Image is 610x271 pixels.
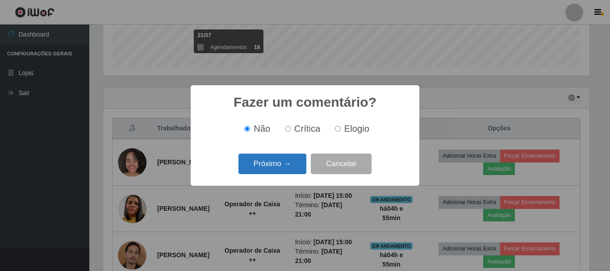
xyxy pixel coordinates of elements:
[335,126,341,132] input: Elogio
[344,124,369,133] span: Elogio
[238,154,306,175] button: Próximo →
[311,154,372,175] button: Cancelar
[254,124,270,133] span: Não
[234,94,376,110] h2: Fazer um comentário?
[285,126,291,132] input: Crítica
[294,124,321,133] span: Crítica
[244,126,250,132] input: Não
